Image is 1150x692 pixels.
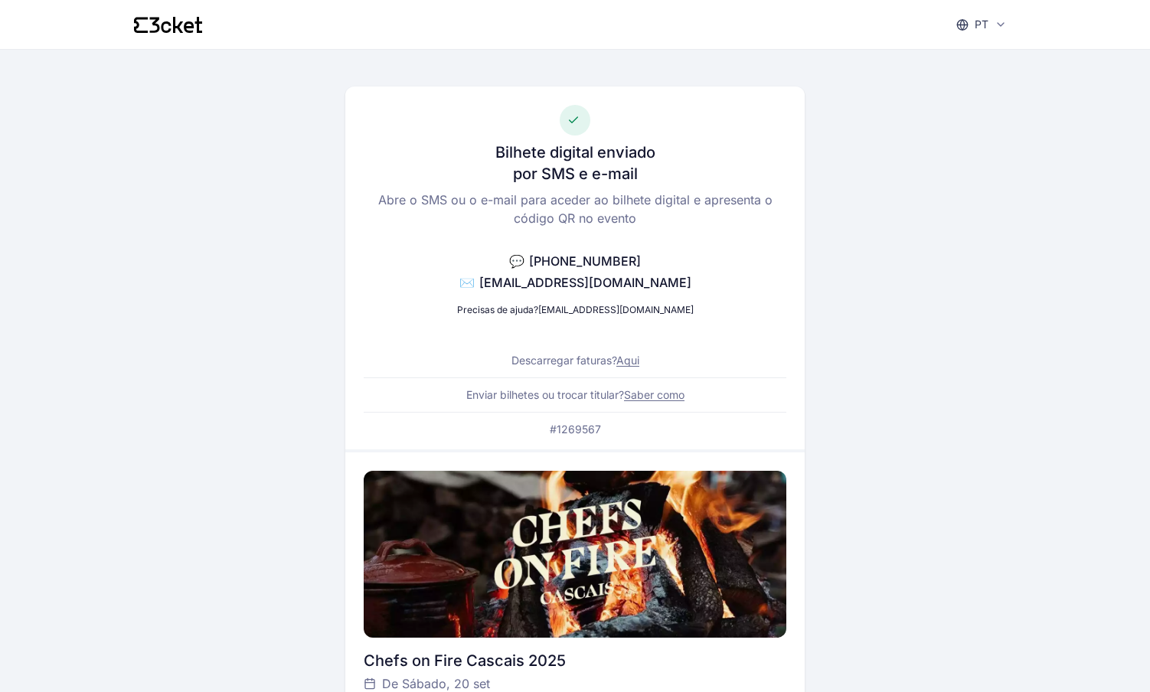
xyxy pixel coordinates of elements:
a: [EMAIL_ADDRESS][DOMAIN_NAME] [538,304,694,315]
p: Descarregar faturas? [511,353,639,368]
a: Aqui [616,354,639,367]
span: ✉️ [459,275,475,290]
h3: Bilhete digital enviado [495,142,655,163]
p: #1269567 [550,422,601,437]
h3: por SMS e e-mail [513,163,638,184]
div: Chefs on Fire Cascais 2025 [364,650,786,671]
span: 💬 [509,253,524,269]
p: Abre o SMS ou o e-mail para aceder ao bilhete digital e apresenta o código QR no evento [364,191,786,227]
p: Enviar bilhetes ou trocar titular? [466,387,684,403]
a: Saber como [624,388,684,401]
p: pt [975,17,988,32]
span: Precisas de ajuda? [457,304,538,315]
span: [PHONE_NUMBER] [529,253,641,269]
span: [EMAIL_ADDRESS][DOMAIN_NAME] [479,275,691,290]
